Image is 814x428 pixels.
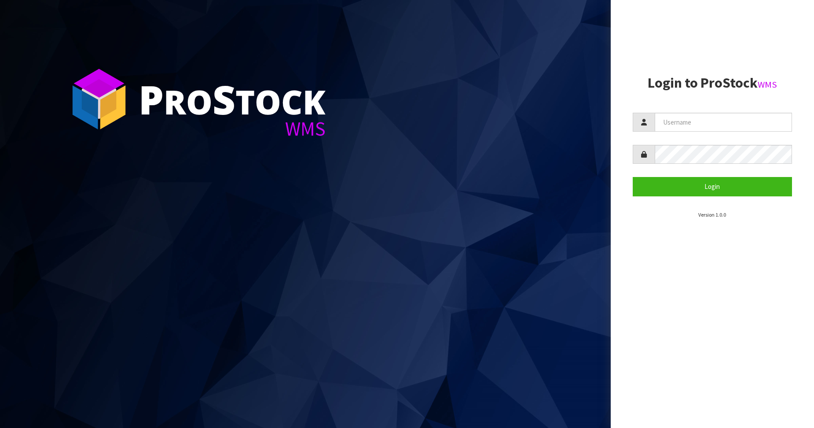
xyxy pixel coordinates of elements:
[66,66,132,132] img: ProStock Cube
[213,72,235,126] span: S
[633,177,792,196] button: Login
[139,79,326,119] div: ro tock
[633,75,792,91] h2: Login to ProStock
[758,79,777,90] small: WMS
[698,211,726,218] small: Version 1.0.0
[139,119,326,139] div: WMS
[655,113,792,132] input: Username
[139,72,164,126] span: P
